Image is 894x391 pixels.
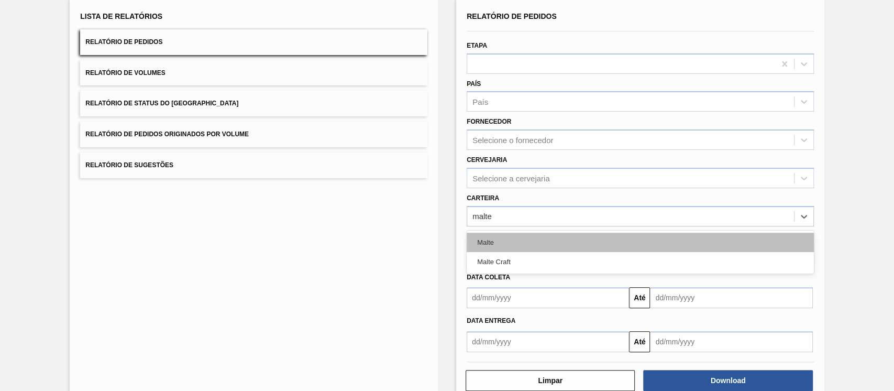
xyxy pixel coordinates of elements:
[467,331,629,352] input: dd/mm/yyyy
[467,317,515,324] span: Data entrega
[467,252,814,271] div: Malte Craft
[85,38,162,46] span: Relatório de Pedidos
[650,287,812,308] input: dd/mm/yyyy
[629,331,650,352] button: Até
[472,173,550,182] div: Selecione a cervejaria
[472,136,553,145] div: Selecione o fornecedor
[629,287,650,308] button: Até
[472,97,488,106] div: País
[467,118,511,125] label: Fornecedor
[85,69,165,77] span: Relatório de Volumes
[467,12,557,20] span: Relatório de Pedidos
[80,60,427,86] button: Relatório de Volumes
[467,287,629,308] input: dd/mm/yyyy
[467,194,499,202] label: Carteira
[85,100,238,107] span: Relatório de Status do [GEOGRAPHIC_DATA]
[80,153,427,178] button: Relatório de Sugestões
[80,91,427,116] button: Relatório de Status do [GEOGRAPHIC_DATA]
[85,161,173,169] span: Relatório de Sugestões
[467,80,481,88] label: País
[650,331,812,352] input: dd/mm/yyyy
[467,274,510,281] span: Data coleta
[466,370,635,391] button: Limpar
[80,12,162,20] span: Lista de Relatórios
[80,122,427,147] button: Relatório de Pedidos Originados por Volume
[467,156,507,164] label: Cervejaria
[467,233,814,252] div: Malte
[643,370,812,391] button: Download
[467,42,487,49] label: Etapa
[80,29,427,55] button: Relatório de Pedidos
[85,131,249,138] span: Relatório de Pedidos Originados por Volume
